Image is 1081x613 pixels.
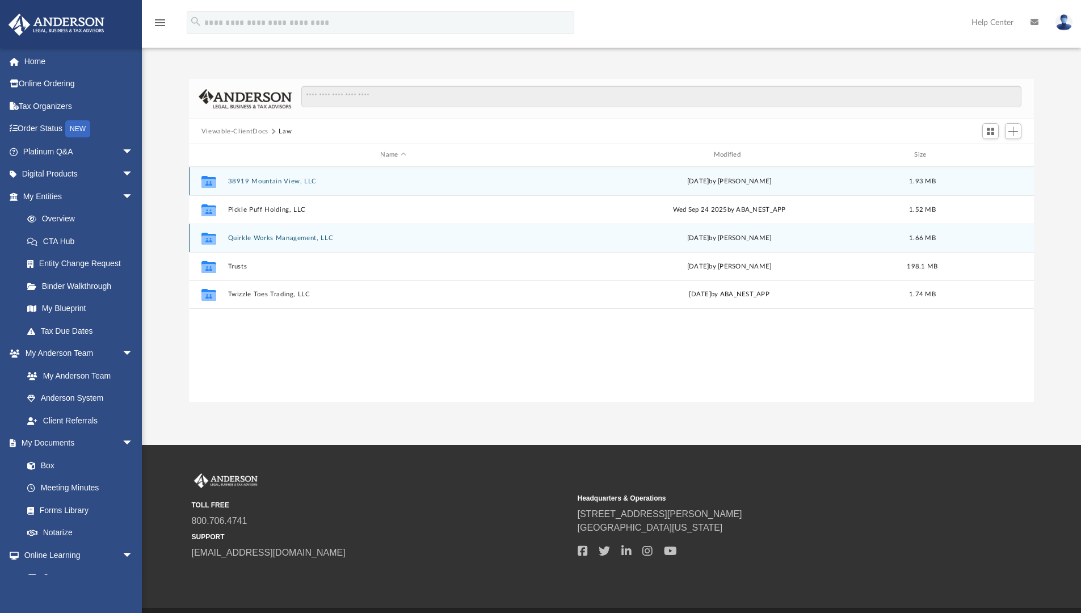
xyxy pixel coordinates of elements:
a: Client Referrals [16,409,145,432]
span: 198.1 MB [907,263,937,269]
a: Order StatusNEW [8,117,150,141]
a: Notarize [16,522,145,544]
div: NEW [65,120,90,137]
span: arrow_drop_down [122,544,145,567]
button: Law [279,127,292,137]
a: menu [153,22,167,30]
a: Entity Change Request [16,253,150,275]
a: My Entitiesarrow_drop_down [8,185,150,208]
button: Twizzle Toes Trading, LLC [228,291,558,298]
a: [GEOGRAPHIC_DATA][US_STATE] [578,523,723,532]
a: My Documentsarrow_drop_down [8,432,145,455]
a: Box [16,454,139,477]
div: grid [189,167,1034,402]
small: Headquarters & Operations [578,493,956,503]
button: Trusts [228,263,558,270]
i: menu [153,16,167,30]
span: arrow_drop_down [122,163,145,186]
a: Forms Library [16,499,139,522]
button: 38919 Mountain View, LLC [228,178,558,185]
a: Binder Walkthrough [16,275,150,297]
a: My Anderson Teamarrow_drop_down [8,342,145,365]
div: [DATE] by [PERSON_NAME] [563,233,894,243]
a: Anderson System [16,387,145,410]
span: arrow_drop_down [122,432,145,455]
small: TOLL FREE [192,500,570,510]
a: My Blueprint [16,297,145,320]
div: by ABA_NEST_APP [563,289,894,300]
a: Online Learningarrow_drop_down [8,544,145,566]
a: Overview [16,208,150,230]
span: 1.93 MB [909,178,936,184]
a: My Anderson Team [16,364,139,387]
button: Pickle Puff Holding, LLC [228,206,558,213]
span: arrow_drop_down [122,342,145,366]
a: [STREET_ADDRESS][PERSON_NAME] [578,509,742,519]
img: User Pic [1055,14,1072,31]
button: Viewable-ClientDocs [201,127,268,137]
a: Tax Due Dates [16,320,150,342]
a: Meeting Minutes [16,477,145,499]
button: Quirkle Works Management, LLC [228,234,558,242]
a: Platinum Q&Aarrow_drop_down [8,140,150,163]
a: Tax Organizers [8,95,150,117]
div: id [950,150,1029,160]
span: [DATE] [689,291,711,297]
div: Wed Sep 24 2025 by ABA_NEST_APP [563,204,894,215]
span: 1.74 MB [909,291,936,297]
a: Online Ordering [8,73,150,95]
a: Digital Productsarrow_drop_down [8,163,150,186]
div: Name [227,150,558,160]
div: [DATE] by [PERSON_NAME] [563,176,894,186]
div: Size [899,150,945,160]
img: Anderson Advisors Platinum Portal [192,473,260,488]
a: CTA Hub [16,230,150,253]
a: Courses [16,566,145,589]
div: [DATE] by [PERSON_NAME] [563,261,894,271]
span: arrow_drop_down [122,140,145,163]
button: Switch to Grid View [982,123,999,139]
a: Home [8,50,150,73]
a: 800.706.4741 [192,516,247,526]
div: id [194,150,222,160]
img: Anderson Advisors Platinum Portal [5,14,108,36]
button: Add [1005,123,1022,139]
i: search [190,15,202,28]
span: arrow_drop_down [122,185,145,208]
span: 1.52 MB [909,206,936,212]
input: Search files and folders [301,86,1021,107]
a: [EMAIL_ADDRESS][DOMAIN_NAME] [192,548,346,557]
div: Modified [563,150,895,160]
span: 1.66 MB [909,234,936,241]
small: SUPPORT [192,532,570,542]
